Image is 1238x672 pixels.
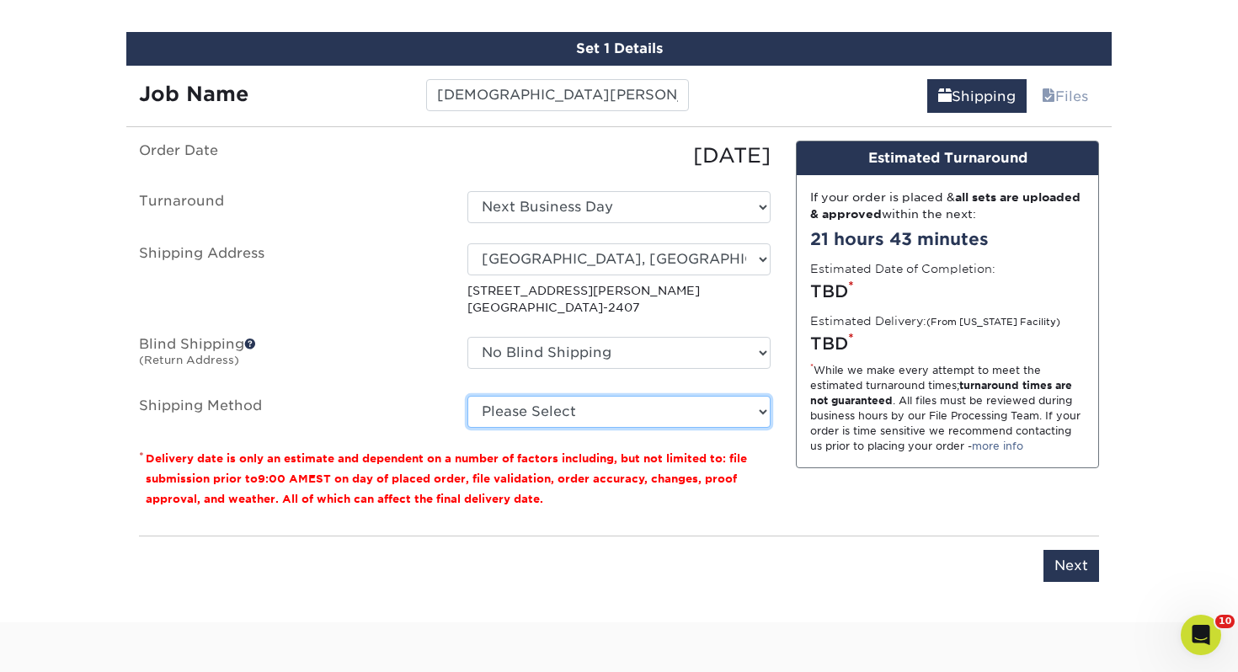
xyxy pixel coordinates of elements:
label: Blind Shipping [126,337,455,376]
strong: turnaround times are not guaranteed [810,379,1072,407]
a: Shipping [927,79,1027,113]
div: Estimated Turnaround [797,141,1098,175]
div: [DATE] [455,141,783,171]
div: While we make every attempt to meet the estimated turnaround times; . All files must be reviewed ... [810,363,1085,454]
label: Shipping Address [126,243,455,317]
div: If your order is placed & within the next: [810,189,1085,223]
label: Estimated Date of Completion: [810,260,995,277]
span: shipping [938,88,952,104]
span: files [1042,88,1055,104]
input: Next [1043,550,1099,582]
p: [STREET_ADDRESS][PERSON_NAME] [GEOGRAPHIC_DATA]-2407 [467,282,771,317]
a: Files [1031,79,1099,113]
iframe: Intercom live chat [1181,615,1221,655]
label: Shipping Method [126,396,455,428]
div: TBD [810,279,1085,304]
small: Delivery date is only an estimate and dependent on a number of factors including, but not limited... [146,452,747,505]
label: Order Date [126,141,455,171]
div: Set 1 Details [126,32,1112,66]
small: (Return Address) [139,354,239,366]
strong: Job Name [139,82,248,106]
span: 9:00 AM [258,472,308,485]
div: TBD [810,331,1085,356]
span: 10 [1215,615,1235,628]
label: Estimated Delivery: [810,312,1060,329]
label: Turnaround [126,191,455,223]
a: more info [972,440,1023,452]
small: (From [US_STATE] Facility) [926,317,1060,328]
div: 21 hours 43 minutes [810,227,1085,252]
input: Enter a job name [426,79,688,111]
